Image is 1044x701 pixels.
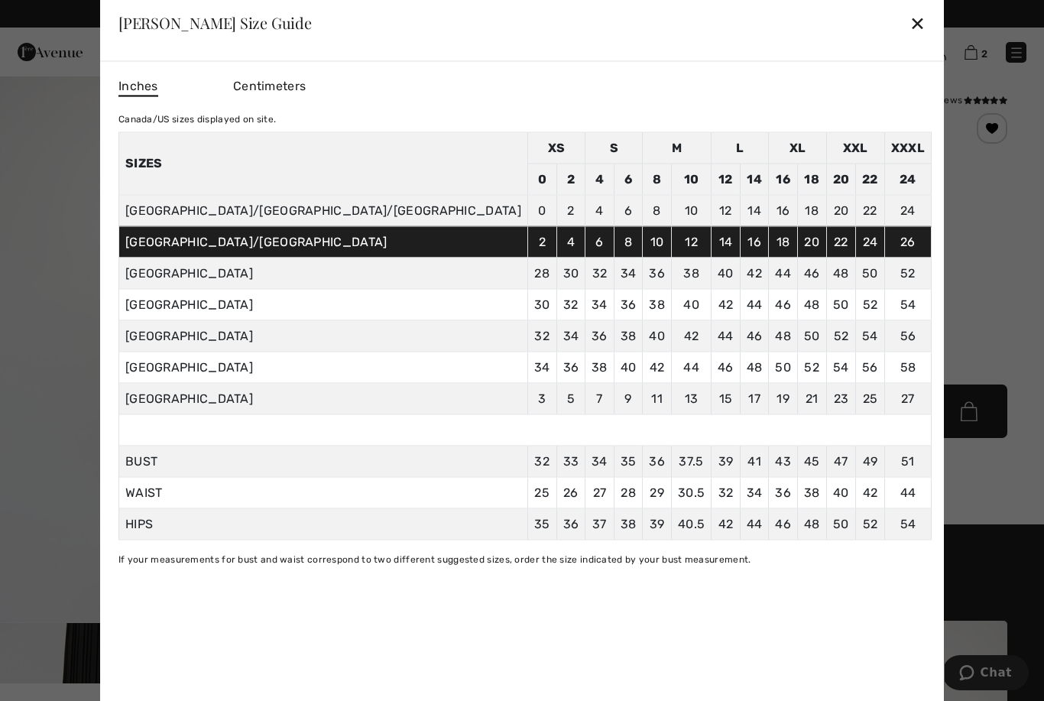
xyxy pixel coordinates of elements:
td: 46 [740,320,769,352]
td: 2 [527,226,556,258]
span: 49 [863,453,878,468]
td: 27 [884,383,931,414]
span: Chat [36,11,67,24]
div: ✕ [909,7,926,39]
td: 9 [614,383,643,414]
td: 56 [884,320,931,352]
span: 36 [563,516,579,531]
td: 2 [556,164,585,195]
td: 42 [712,289,741,320]
td: 24 [856,226,885,258]
span: 37.5 [679,453,703,468]
td: 8 [643,164,672,195]
span: 44 [900,485,916,499]
td: [GEOGRAPHIC_DATA] [118,289,527,320]
td: 10 [671,195,711,226]
span: 36 [649,453,665,468]
td: 40 [712,258,741,289]
td: 0 [527,164,556,195]
td: 58 [884,352,931,383]
td: 50 [797,320,826,352]
span: 39 [650,516,665,531]
div: [PERSON_NAME] Size Guide [118,15,312,31]
span: 47 [834,453,848,468]
td: 22 [826,226,856,258]
td: 19 [769,383,798,414]
td: 34 [556,320,585,352]
td: 44 [740,289,769,320]
td: 54 [884,289,931,320]
td: 42 [643,352,672,383]
td: 42 [740,258,769,289]
div: If your measurements for bust and waist correspond to two different suggested sizes, order the si... [118,552,932,566]
td: 20 [826,195,856,226]
td: 3 [527,383,556,414]
span: 33 [563,453,579,468]
span: 39 [718,453,734,468]
td: 20 [826,164,856,195]
td: [GEOGRAPHIC_DATA]/[GEOGRAPHIC_DATA]/[GEOGRAPHIC_DATA] [118,195,527,226]
td: M [643,132,712,164]
td: 32 [556,289,585,320]
td: 30 [527,289,556,320]
td: 22 [856,164,885,195]
td: [GEOGRAPHIC_DATA]/[GEOGRAPHIC_DATA] [118,226,527,258]
td: 46 [797,258,826,289]
span: 37 [592,516,607,531]
td: 48 [769,320,798,352]
td: 4 [585,164,614,195]
td: 48 [826,258,856,289]
span: 50 [833,516,849,531]
td: 11 [643,383,672,414]
td: 10 [671,164,711,195]
td: XL [769,132,826,164]
span: 25 [534,485,550,499]
td: 40 [614,352,643,383]
td: 16 [769,164,798,195]
td: WAIST [118,477,527,508]
td: 44 [769,258,798,289]
span: 38 [804,485,820,499]
td: 40 [643,320,672,352]
td: 34 [614,258,643,289]
td: 6 [614,164,643,195]
td: 52 [797,352,826,383]
td: 14 [712,226,741,258]
td: 14 [740,195,769,226]
td: 52 [856,289,885,320]
td: 0 [527,195,556,226]
td: 38 [671,258,711,289]
td: 14 [740,164,769,195]
td: 56 [856,352,885,383]
span: Centimeters [233,78,306,92]
span: Inches [118,76,158,96]
td: 34 [527,352,556,383]
td: 38 [643,289,672,320]
td: 46 [769,289,798,320]
td: [GEOGRAPHIC_DATA] [118,352,527,383]
span: 40.5 [678,516,705,531]
td: 16 [740,226,769,258]
span: 48 [804,516,820,531]
td: 20 [797,226,826,258]
td: [GEOGRAPHIC_DATA] [118,383,527,414]
td: 4 [585,195,614,226]
span: 30.5 [678,485,705,499]
span: 34 [747,485,763,499]
span: 42 [863,485,878,499]
span: 46 [775,516,791,531]
span: 41 [747,453,761,468]
td: 32 [585,258,614,289]
td: 54 [826,352,856,383]
span: 26 [563,485,579,499]
span: 32 [534,453,550,468]
td: 8 [614,226,643,258]
td: 15 [712,383,741,414]
td: 6 [614,195,643,226]
span: 35 [621,453,637,468]
td: 44 [671,352,711,383]
span: 29 [650,485,664,499]
td: 42 [671,320,711,352]
td: 5 [556,383,585,414]
td: 48 [740,352,769,383]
